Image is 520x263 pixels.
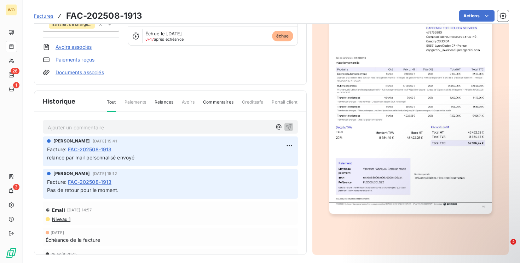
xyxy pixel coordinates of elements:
[13,82,19,88] span: 1
[107,99,116,112] span: Tout
[496,239,513,256] iframe: Intercom live chat
[93,139,117,143] span: [DATE] 15:41
[51,252,77,256] span: 28 août 2025
[6,4,17,16] div: WO
[66,10,142,22] h3: FAC-202508-1913
[46,236,100,244] span: Échéance de la facture
[145,37,184,41] span: après échéance
[242,99,264,111] span: Creditsafe
[34,13,53,19] span: Factures
[182,99,195,111] span: Avoirs
[459,10,495,22] button: Actions
[47,154,134,160] span: relance par mail personnalisé envoyé
[47,178,67,186] span: Facture :
[13,184,19,190] span: 3
[93,171,117,176] span: [DATE] 15:12
[47,146,67,153] span: Facture :
[52,207,65,213] span: Email
[56,69,104,76] a: Documents associés
[56,56,94,63] a: Paiements reçus
[34,12,53,19] a: Factures
[272,99,297,111] span: Portail client
[203,99,233,111] span: Commentaires
[51,22,93,27] span: Transfert de charges - Revenus
[56,43,92,51] a: Avoirs associés
[53,170,90,177] span: [PERSON_NAME]
[272,31,293,41] span: échue
[145,31,182,36] span: Échue le [DATE]
[51,230,64,235] span: [DATE]
[67,208,92,212] span: [DATE] 14:57
[68,146,111,153] span: FAC-202508-1913
[51,216,70,222] span: Niveau 1
[155,99,173,111] span: Relances
[11,68,19,74] span: 26
[43,97,76,106] span: Historique
[379,194,520,244] iframe: Intercom notifications message
[6,247,17,259] img: Logo LeanPay
[47,187,119,193] span: Pas de retour pour le moment.
[125,99,146,111] span: Paiements
[68,178,111,186] span: FAC-202508-1913
[53,138,90,144] span: [PERSON_NAME]
[145,37,154,42] span: J+17
[510,239,516,245] span: 2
